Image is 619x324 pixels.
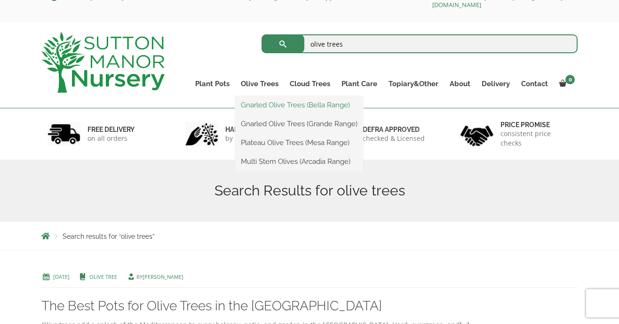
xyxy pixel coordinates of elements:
a: Olive Trees [235,77,284,90]
a: [DATE] [53,273,70,280]
a: Plant Care [336,77,383,90]
span: Search results for “olive trees” [63,233,154,240]
img: 4.jpg [460,120,493,148]
h1: Search Results for olive trees [41,182,578,199]
img: 2.jpg [185,122,218,146]
h6: Defra approved [363,125,425,134]
a: 0 [554,77,578,90]
span: by [127,273,183,280]
a: Topiary&Other [383,77,444,90]
a: Gnarled Olive Trees (Grande Range) [235,117,363,131]
p: checked & Licensed [363,134,425,143]
a: Plateau Olive Trees (Mesa Range) [235,136,363,150]
a: Gnarled Olive Trees (Bella Range) [235,98,363,112]
p: consistent price checks [500,129,572,148]
span: 0 [565,75,575,84]
a: [PERSON_NAME] [143,273,183,280]
h6: hand picked [225,125,277,134]
a: Multi Stem Olives (Arcadia Range) [235,154,363,169]
p: on all orders [87,134,135,143]
img: 1.jpg [48,122,80,146]
a: Plant Pots [190,77,235,90]
a: The Best Pots for Olive Trees in the [GEOGRAPHIC_DATA] [41,298,382,314]
a: Olive Tree [89,273,117,280]
h6: FREE DELIVERY [87,125,135,134]
input: Search... [262,34,578,53]
h6: Price promise [500,121,572,129]
a: About [444,77,476,90]
img: logo [41,32,165,93]
p: by professionals [225,134,277,143]
a: Delivery [476,77,516,90]
a: Cloud Trees [284,77,336,90]
nav: Breadcrumbs [41,232,578,240]
a: Contact [516,77,554,90]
